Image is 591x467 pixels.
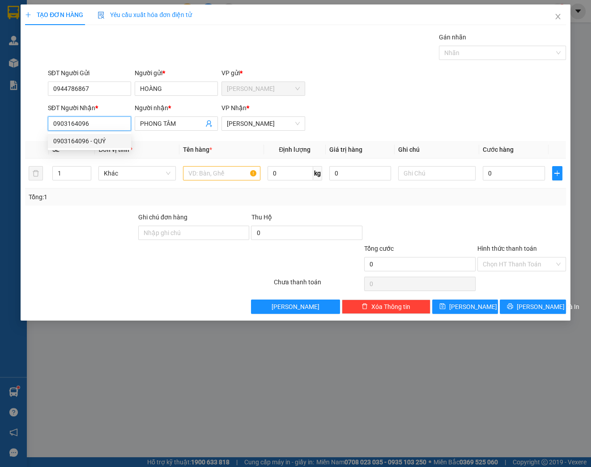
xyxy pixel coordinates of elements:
[439,303,446,310] span: save
[439,34,466,41] label: Gán nhãn
[398,166,476,180] input: Ghi Chú
[371,302,410,312] span: Xóa Thông tin
[361,303,368,310] span: delete
[138,214,187,221] label: Ghi chú đơn hàng
[273,277,363,293] div: Chưa thanh toán
[227,82,299,95] span: Diên Khánh
[29,166,43,180] button: delete
[221,68,305,78] div: VP gửi
[342,300,430,314] button: deleteXóa Thông tin
[364,245,394,252] span: Tổng cước
[483,146,514,153] span: Cước hàng
[251,214,272,221] span: Thu Hộ
[183,146,212,153] span: Tên hàng
[221,104,247,111] span: VP Nhận
[552,166,562,180] button: plus
[313,166,322,180] span: kg
[135,103,218,113] div: Người nhận
[517,302,579,312] span: [PERSON_NAME] và In
[477,245,537,252] label: Hình thức thanh toán
[48,103,131,113] div: SĐT Người Nhận
[135,68,218,78] div: Người gửi
[48,68,131,78] div: SĐT Người Gửi
[553,170,562,177] span: plus
[500,300,566,314] button: printer[PERSON_NAME] và In
[138,226,250,240] input: Ghi chú đơn hàng
[329,166,391,180] input: 0
[272,302,319,312] span: [PERSON_NAME]
[329,146,362,153] span: Giá trị hàng
[395,141,479,159] th: Ghi chú
[227,117,299,130] span: Phạm Ngũ Lão
[449,302,497,312] span: [PERSON_NAME]
[545,4,570,30] button: Close
[507,303,513,310] span: printer
[279,146,310,153] span: Định lượng
[432,300,498,314] button: save[PERSON_NAME]
[183,166,260,180] input: VD: Bàn, Ghế
[205,120,213,127] span: user-add
[25,11,83,18] span: TẠO ĐƠN HÀNG
[104,167,170,180] span: Khác
[554,13,561,20] span: close
[251,300,340,314] button: [PERSON_NAME]
[25,12,31,18] span: plus
[98,12,105,19] img: icon
[53,136,126,146] div: 0903164096 - QUÝ
[29,192,229,202] div: Tổng: 1
[48,134,131,148] div: 0903164096 - QUÝ
[98,11,192,18] span: Yêu cầu xuất hóa đơn điện tử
